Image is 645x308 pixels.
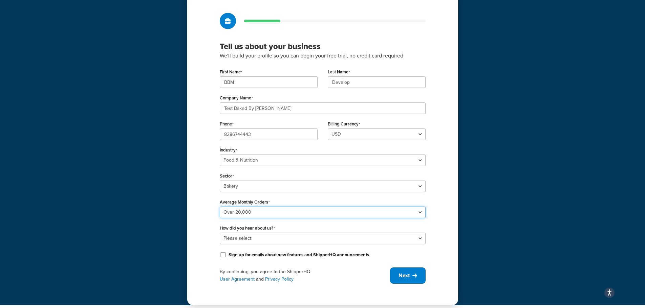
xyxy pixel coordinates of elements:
[220,69,242,75] label: First Name
[399,272,410,279] span: Next
[229,252,369,258] label: Sign up for emails about new features and ShipperHQ announcements
[220,226,275,231] label: How did you hear about us?
[220,268,390,283] div: By continuing, you agree to the ShipperHQ and
[220,276,255,283] a: User Agreement
[220,199,270,205] label: Average Monthly Orders
[390,267,426,284] button: Next
[328,121,360,127] label: Billing Currency
[220,147,237,153] label: Industry
[265,276,294,283] a: Privacy Policy
[220,41,426,51] h3: Tell us about your business
[220,173,234,179] label: Sector
[328,69,350,75] label: Last Name
[220,51,426,60] p: We'll build your profile so you can begin your free trial, no credit card required
[220,121,234,127] label: Phone
[220,95,253,101] label: Company Name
